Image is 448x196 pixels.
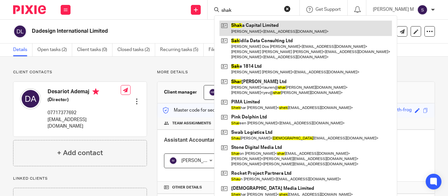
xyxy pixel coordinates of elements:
[172,121,211,126] span: Team assignments
[373,6,414,13] p: [PERSON_NAME] M
[181,158,217,163] span: [PERSON_NAME]
[209,88,217,96] img: svg%3E
[284,6,291,12] button: Clear
[316,7,341,12] span: Get Support
[77,44,112,56] a: Client tasks (0)
[417,5,428,15] img: svg%3E
[172,185,202,190] span: Other details
[117,44,155,56] a: Closed tasks (2)
[48,116,121,130] p: [EMAIL_ADDRESS][DOMAIN_NAME]
[32,28,283,35] h2: Dadesign International Limited
[13,176,147,181] p: Linked clients
[57,148,103,158] h4: + Add contact
[13,70,147,75] p: Client contacts
[48,110,121,116] p: 07717377692
[164,89,197,96] h3: Client manager
[169,157,177,165] img: svg%3E
[92,88,99,95] i: Primary
[221,8,280,14] input: Search
[13,25,27,38] img: svg%3E
[209,44,223,56] a: Files
[157,70,435,75] p: More details
[20,88,41,109] img: svg%3E
[13,44,32,56] a: Details
[37,44,72,56] a: Open tasks (2)
[48,97,121,103] h5: (Director)
[13,5,46,14] img: Pixie
[162,107,275,114] p: Master code for secure communications and files
[160,44,204,56] a: Recurring tasks (5)
[48,88,121,97] h4: Desariot Ademaj
[164,137,217,143] span: Assistant Accountant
